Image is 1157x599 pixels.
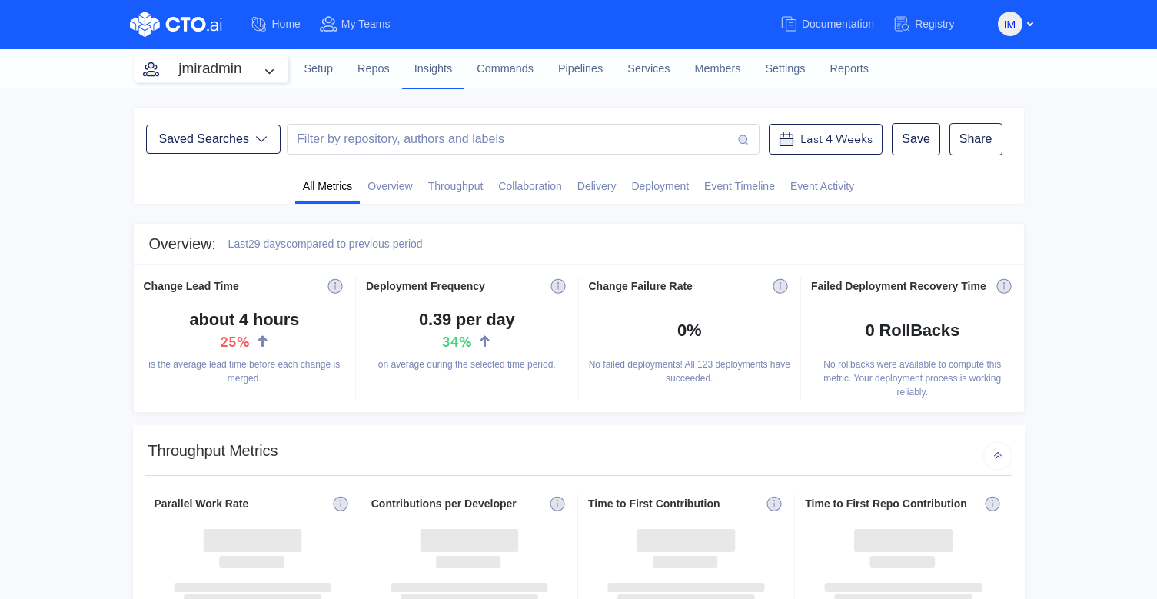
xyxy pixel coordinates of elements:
[220,333,250,352] span: 25 %
[442,333,472,352] span: 34 %
[949,123,1002,155] button: Share
[683,48,753,90] a: Members
[366,278,549,295] div: Deployment Frequency
[149,233,216,255] h3: Overview :
[589,354,791,385] div: No failed deployments! All 123 deployments have succeeded.
[130,12,222,37] img: CTO.ai Logo
[146,125,281,154] button: Saved Searches
[291,130,504,148] div: Filter by repository, authors and labels
[366,354,568,371] div: on average during the selected time period.
[589,278,772,295] div: Change Failure Rate
[704,178,775,195] span: Event Timeline
[250,10,319,38] a: Home
[341,18,391,30] span: My Teams
[615,48,682,90] a: Services
[498,178,562,195] span: Collaboration
[345,48,402,90] a: Repos
[893,10,972,38] a: Registry
[631,178,689,195] span: Deployment
[546,48,615,90] a: Pipelines
[272,18,301,30] span: Home
[134,55,288,82] button: jmiradmin
[811,278,995,295] div: Failed Deployment Recovery Time
[155,496,331,512] div: Parallel Work Rate
[1004,12,1016,37] span: IM
[790,178,854,195] span: Event Activity
[817,48,880,90] a: Reports
[144,308,346,332] h4: about 4 hours
[577,178,617,195] span: Delivery
[367,178,412,195] span: Overview
[371,496,548,512] div: Contributions per Developer
[805,496,982,512] div: Time to First Repo Contribution
[802,18,874,30] span: Documentation
[366,308,568,332] h4: 0.39 per day
[303,178,353,195] span: All Metrics
[228,236,423,252] div: Last 29 days compared to previous period
[292,48,346,90] a: Setup
[998,12,1022,36] button: IM
[769,124,883,155] button: Last 4 Weeks
[780,10,893,38] a: Documentation
[319,10,409,38] a: My Teams
[915,18,954,30] span: Registry
[144,278,327,295] div: Change Lead Time
[753,48,817,90] a: Settings
[892,123,939,155] button: Save
[811,308,1014,354] h4: 0 RollBacks
[144,354,346,385] div: is the average lead time before each change is merged.
[148,440,278,461] h3: Throughput Metrics
[982,441,1013,471] img: arrow_icon_up.svg
[589,308,791,354] h4: 0%
[588,496,765,512] div: Time to First Contribution
[811,354,1014,399] div: No rollbacks were available to compute this metric. Your deployment process is working reliably.
[464,48,546,90] a: Commands
[428,178,484,195] span: Throughput
[402,48,465,88] a: Insights
[159,130,249,148] div: Saved Searches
